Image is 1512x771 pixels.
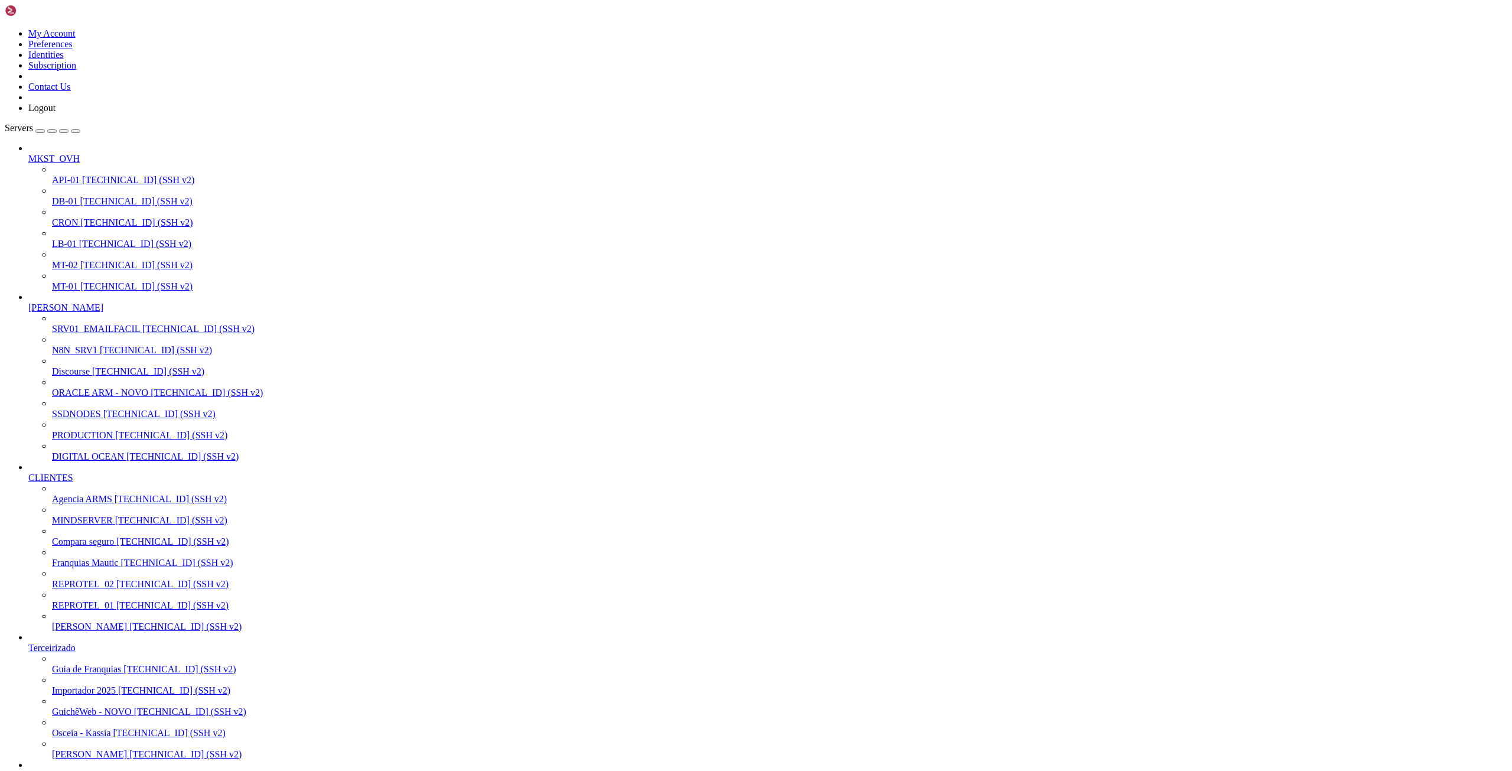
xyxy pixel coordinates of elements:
a: Importador 2025 [TECHNICAL_ID] (SSH v2) [52,685,1507,696]
span: [PERSON_NAME] [52,622,127,632]
span: REPROTEL_02 [52,579,114,589]
span: ORACLE ARM - NOVO [52,388,148,398]
span: [TECHNICAL_ID] (SSH v2) [116,579,229,589]
a: Servers [5,123,80,133]
span: [TECHNICAL_ID] (SSH v2) [126,451,239,461]
span: CLIENTES [28,473,73,483]
li: Terceirizado [28,632,1507,760]
a: Discourse [TECHNICAL_ID] (SSH v2) [52,366,1507,377]
span: REPROTEL_01 [52,600,114,610]
a: ORACLE ARM - NOVO [TECHNICAL_ID] (SSH v2) [52,388,1507,398]
a: MKST_OVH [28,154,1507,164]
span: Servers [5,123,33,133]
a: API-01 [TECHNICAL_ID] (SSH v2) [52,175,1507,186]
span: [TECHNICAL_ID] (SSH v2) [113,728,226,738]
a: Osceia - Kassia [TECHNICAL_ID] (SSH v2) [52,728,1507,739]
span: [PERSON_NAME] [28,302,103,313]
a: REPROTEL_01 [TECHNICAL_ID] (SSH v2) [52,600,1507,611]
a: Terceirizado [28,643,1507,653]
li: Compara seguro [TECHNICAL_ID] (SSH v2) [52,526,1507,547]
span: DIGITAL OCEAN [52,451,124,461]
li: SRV01_EMAILFACIL [TECHNICAL_ID] (SSH v2) [52,313,1507,334]
li: API-01 [TECHNICAL_ID] (SSH v2) [52,164,1507,186]
a: Identities [28,50,64,60]
li: CRON [TECHNICAL_ID] (SSH v2) [52,207,1507,228]
li: [PERSON_NAME] [28,292,1507,462]
a: SSDNODES [TECHNICAL_ID] (SSH v2) [52,409,1507,419]
li: MT-02 [TECHNICAL_ID] (SSH v2) [52,249,1507,271]
li: Agencia ARMS [TECHNICAL_ID] (SSH v2) [52,483,1507,505]
span: [TECHNICAL_ID] (SSH v2) [142,324,255,334]
a: CLIENTES [28,473,1507,483]
li: Franquias Mautic [TECHNICAL_ID] (SSH v2) [52,547,1507,568]
span: CRON [52,217,78,227]
li: LB-01 [TECHNICAL_ID] (SSH v2) [52,228,1507,249]
span: Importador 2025 [52,685,116,695]
li: Discourse [TECHNICAL_ID] (SSH v2) [52,356,1507,377]
a: LB-01 [TECHNICAL_ID] (SSH v2) [52,239,1507,249]
a: My Account [28,28,76,38]
span: MKST_OVH [28,154,80,164]
span: [TECHNICAL_ID] (SSH v2) [151,388,263,398]
li: MT-01 [TECHNICAL_ID] (SSH v2) [52,271,1507,292]
span: [TECHNICAL_ID] (SSH v2) [103,409,216,419]
span: [PERSON_NAME] [52,749,127,759]
span: [TECHNICAL_ID] (SSH v2) [134,707,246,717]
span: Guia de Franquias [52,664,121,674]
li: REPROTEL_02 [TECHNICAL_ID] (SSH v2) [52,568,1507,590]
span: [TECHNICAL_ID] (SSH v2) [129,749,242,759]
a: MINDSERVER [TECHNICAL_ID] (SSH v2) [52,515,1507,526]
a: GuichêWeb - NOVO [TECHNICAL_ID] (SSH v2) [52,707,1507,717]
span: Franquias Mautic [52,558,118,568]
li: PRODUCTION [TECHNICAL_ID] (SSH v2) [52,419,1507,441]
li: CLIENTES [28,462,1507,632]
span: [TECHNICAL_ID] (SSH v2) [120,558,233,568]
span: Compara seguro [52,536,114,546]
a: Subscription [28,60,76,70]
a: [PERSON_NAME] [TECHNICAL_ID] (SSH v2) [52,622,1507,632]
li: SSDNODES [TECHNICAL_ID] (SSH v2) [52,398,1507,419]
span: Agencia ARMS [52,494,112,504]
span: MT-01 [52,281,78,291]
span: [TECHNICAL_ID] (SSH v2) [80,196,193,206]
a: CRON [TECHNICAL_ID] (SSH v2) [52,217,1507,228]
a: [PERSON_NAME] [TECHNICAL_ID] (SSH v2) [52,749,1507,760]
span: Discourse [52,366,90,376]
span: [TECHNICAL_ID] (SSH v2) [79,239,191,249]
a: Logout [28,103,56,113]
span: [TECHNICAL_ID] (SSH v2) [92,366,204,376]
a: SRV01_EMAILFACIL [TECHNICAL_ID] (SSH v2) [52,324,1507,334]
span: [TECHNICAL_ID] (SSH v2) [116,536,229,546]
span: GuichêWeb - NOVO [52,707,132,717]
a: Guia de Franquias [TECHNICAL_ID] (SSH v2) [52,664,1507,675]
span: [TECHNICAL_ID] (SSH v2) [82,175,194,185]
a: REPROTEL_02 [TECHNICAL_ID] (SSH v2) [52,579,1507,590]
span: [TECHNICAL_ID] (SSH v2) [80,281,193,291]
li: REPROTEL_01 [TECHNICAL_ID] (SSH v2) [52,590,1507,611]
li: MINDSERVER [TECHNICAL_ID] (SSH v2) [52,505,1507,526]
a: DIGITAL OCEAN [TECHNICAL_ID] (SSH v2) [52,451,1507,462]
a: MT-01 [TECHNICAL_ID] (SSH v2) [52,281,1507,292]
span: [TECHNICAL_ID] (SSH v2) [115,430,227,440]
a: MT-02 [TECHNICAL_ID] (SSH v2) [52,260,1507,271]
span: [TECHNICAL_ID] (SSH v2) [100,345,212,355]
a: Preferences [28,39,73,49]
a: DB-01 [TECHNICAL_ID] (SSH v2) [52,196,1507,207]
span: SRV01_EMAILFACIL [52,324,140,334]
span: [TECHNICAL_ID] (SSH v2) [80,217,193,227]
a: Contact Us [28,82,71,92]
li: Importador 2025 [TECHNICAL_ID] (SSH v2) [52,675,1507,696]
a: N8N_SRV1 [TECHNICAL_ID] (SSH v2) [52,345,1507,356]
a: [PERSON_NAME] [28,302,1507,313]
span: [TECHNICAL_ID] (SSH v2) [115,494,227,504]
li: Guia de Franquias [TECHNICAL_ID] (SSH v2) [52,653,1507,675]
li: Osceia - Kassia [TECHNICAL_ID] (SSH v2) [52,717,1507,739]
span: N8N_SRV1 [52,345,97,355]
a: Compara seguro [TECHNICAL_ID] (SSH v2) [52,536,1507,547]
span: [TECHNICAL_ID] (SSH v2) [115,515,227,525]
span: [TECHNICAL_ID] (SSH v2) [80,260,193,270]
span: API-01 [52,175,80,185]
img: Shellngn [5,5,73,17]
span: MINDSERVER [52,515,113,525]
a: Agencia ARMS [TECHNICAL_ID] (SSH v2) [52,494,1507,505]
